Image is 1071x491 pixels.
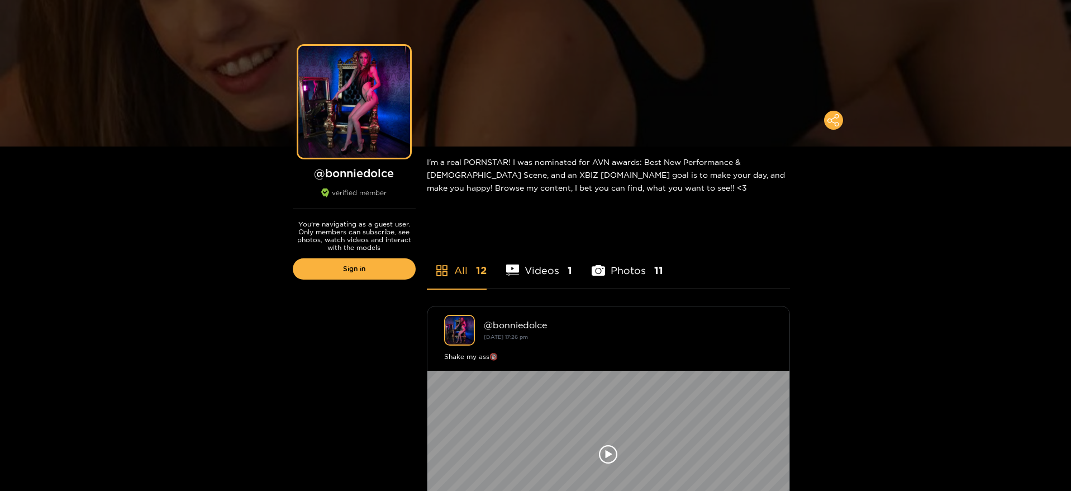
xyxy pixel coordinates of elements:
div: I'm a real PORNSTAR! I was nominated for AVN awards: Best New Performance & [DEMOGRAPHIC_DATA] Sc... [427,147,790,203]
div: verified member [293,188,416,209]
li: Photos [592,238,663,289]
small: [DATE] 17:26 pm [484,334,528,340]
span: appstore [435,264,449,277]
img: bonniedolce [444,315,475,346]
span: 1 [568,263,572,277]
span: 12 [476,263,487,277]
div: @ bonniedolce [484,320,773,330]
a: Sign in [293,258,416,280]
p: You're navigating as a guest user. Only members can subscribe, see photos, watch videos and inter... [293,220,416,252]
h1: @ bonniedolce [293,166,416,180]
li: All [427,238,487,289]
div: Shake my ass🔞 [444,351,773,362]
span: 11 [654,263,663,277]
li: Videos [506,238,573,289]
